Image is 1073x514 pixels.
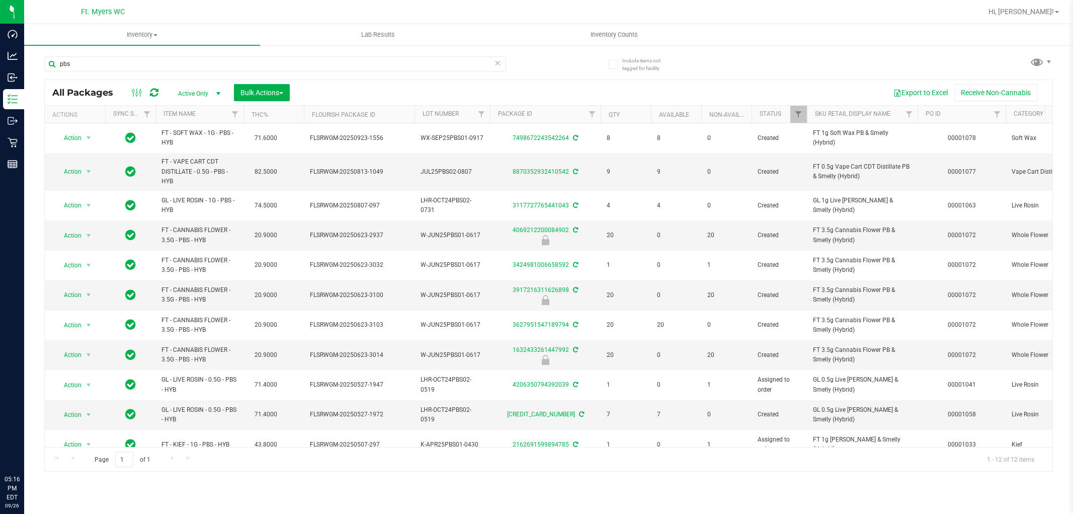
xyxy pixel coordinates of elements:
[513,321,569,328] a: 3627951547189794
[948,351,976,358] a: 00001072
[760,110,781,117] a: Status
[161,196,237,215] span: GL - LIVE ROSIN - 1G - PBS - HYB
[707,350,746,360] span: 20
[758,260,801,270] span: Created
[758,435,801,454] span: Assigned to order
[507,411,575,418] a: [CREDIT_CARD_NUMBER]
[163,110,196,117] a: Item Name
[139,106,155,123] a: Filter
[125,288,136,302] span: In Sync
[55,165,82,179] span: Action
[488,235,602,245] div: Newly Received
[250,165,282,179] span: 82.5000
[5,502,20,509] p: 09/26
[758,320,801,330] span: Created
[571,134,578,141] span: Sync from Compliance System
[607,201,645,210] span: 4
[234,84,290,101] button: Bulk Actions
[421,350,484,360] span: W-JUN25PBS01-0617
[52,111,101,118] div: Actions
[813,128,912,148] span: FT 1g Soft Wax PB & Smelly (Hybrid)
[989,106,1006,123] a: Filter
[948,134,976,141] a: 00001078
[82,318,95,332] span: select
[513,286,569,293] a: 3917216311626898
[607,290,645,300] span: 20
[901,106,918,123] a: Filter
[607,380,645,390] span: 1
[813,162,912,181] span: FT 0.5g Vape Cart CDT Distillate PB & Smelly (Hybrid)
[250,288,282,303] span: 20.9000
[577,30,651,39] span: Inventory Counts
[115,452,133,467] input: 1
[948,291,976,299] a: 00001072
[113,110,152,117] a: Sync Status
[421,375,484,394] span: LHR-OCT24PBS02-0519
[421,405,484,424] span: LHR-OCT24PBS02-0519
[55,408,82,422] span: Action
[513,227,569,234] a: 4069212200084902
[310,167,408,177] span: FLSRWGM-20250813-1049
[55,258,82,272] span: Action
[8,159,18,169] inline-svg: Reports
[758,231,801,240] span: Created
[657,320,695,330] span: 20
[758,201,801,210] span: Created
[250,378,282,392] span: 71.4000
[125,407,136,421] span: In Sync
[24,30,260,39] span: Inventory
[252,111,268,118] a: THC%
[571,441,578,448] span: Sync from Compliance System
[657,167,695,177] span: 9
[312,111,375,118] a: Flourish Package ID
[498,110,532,117] a: Package ID
[758,410,801,419] span: Created
[423,110,459,117] a: Lot Number
[571,286,578,293] span: Sync from Compliance System
[707,133,746,143] span: 0
[161,256,237,275] span: FT - CANNABIS FLOWER - 3.5G - PBS - HYB
[81,8,125,16] span: Ft. Myers WC
[24,24,260,45] a: Inventory
[813,345,912,364] span: FT 3.5g Cannabis Flower PB & Smelly (Hybrid)
[310,133,408,143] span: FLSRWGM-20250923-1556
[657,380,695,390] span: 0
[948,321,976,328] a: 00001072
[125,318,136,332] span: In Sync
[707,231,746,240] span: 20
[250,318,282,332] span: 20.9000
[44,56,506,71] input: Search Package ID, Item Name, SKU, Lot or Part Number...
[813,226,912,245] span: FT 3.5g Cannabis Flower PB & Smelly (Hybrid)
[571,227,578,234] span: Sync from Compliance System
[513,134,569,141] a: 7498672243542264
[813,375,912,394] span: GL 0.5g Live [PERSON_NAME] & Smelly (Hybrid)
[82,131,95,145] span: select
[310,320,408,330] span: FLSRWGM-20250623-3103
[707,410,746,419] span: 0
[8,137,18,148] inline-svg: Retail
[250,437,282,452] span: 43.8000
[571,261,578,268] span: Sync from Compliance System
[657,231,695,240] span: 0
[55,318,82,332] span: Action
[707,320,746,330] span: 0
[55,131,82,145] span: Action
[161,405,237,424] span: GL - LIVE ROSIN - 0.5G - PBS - HYB
[82,348,95,362] span: select
[421,440,484,450] span: K-APR25PBS01-0430
[161,440,237,450] span: FT - KIEF - 1G - PBS - HYB
[496,24,732,45] a: Inventory Counts
[707,440,746,450] span: 1
[310,260,408,270] span: FLSRWGM-20250623-3032
[607,167,645,177] span: 9
[813,435,912,454] span: FT 1g [PERSON_NAME] & Smelly (Hybrid)
[707,167,746,177] span: 0
[707,380,746,390] span: 1
[813,285,912,305] span: FT 3.5g Cannabis Flower PB & Smelly (Hybrid)
[250,348,282,362] span: 20.9000
[161,157,237,186] span: FT - VAPE CART CDT DISTILLATE - 0.5G - PBS - HYB
[161,226,237,245] span: FT - CANNABIS FLOWER - 3.5G - PBS - HYB
[421,290,484,300] span: W-JUN25PBS01-0617
[125,258,136,272] span: In Sync
[577,411,584,418] span: Sync from Compliance System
